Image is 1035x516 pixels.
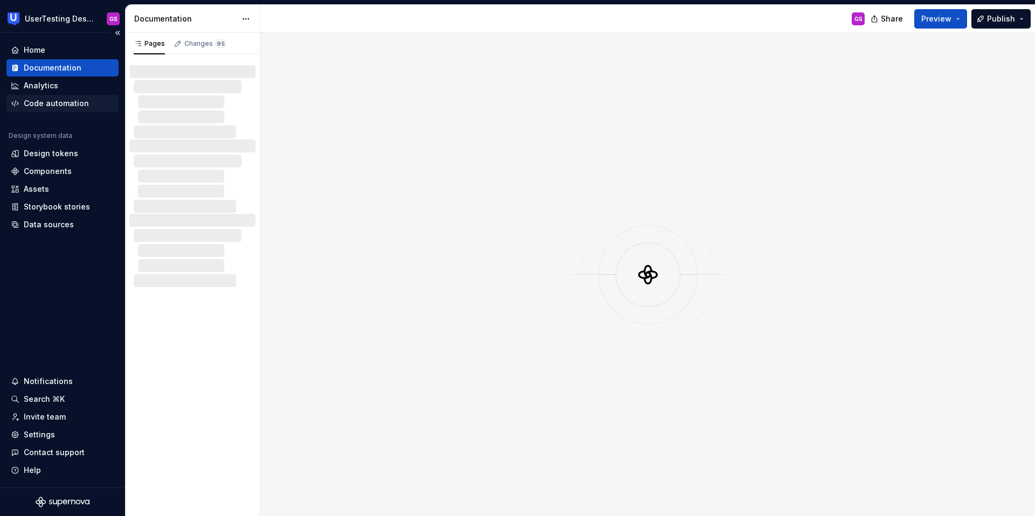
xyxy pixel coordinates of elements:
svg: Supernova Logo [36,497,89,507]
button: Share [865,9,910,29]
img: 41adf70f-fc1c-4662-8e2d-d2ab9c673b1b.png [8,12,20,25]
a: Documentation [6,59,119,76]
a: Settings [6,426,119,443]
div: Notifications [24,376,73,387]
div: Pages [134,39,165,48]
button: Preview [914,9,967,29]
div: Invite team [24,412,66,422]
a: Assets [6,180,119,198]
button: Contact support [6,444,119,461]
div: UserTesting Design System [25,13,94,24]
div: Help [24,465,41,476]
div: Storybook stories [24,201,90,212]
a: Design tokens [6,145,119,162]
div: Design system data [9,131,72,140]
div: Search ⌘K [24,394,65,405]
a: Components [6,163,119,180]
a: Home [6,41,119,59]
a: Code automation [6,95,119,112]
span: Preview [921,13,951,24]
a: Storybook stories [6,198,119,215]
div: Documentation [134,13,236,24]
div: Design tokens [24,148,78,159]
div: Data sources [24,219,74,230]
div: Changes [184,39,226,48]
span: 95 [215,39,226,48]
button: Collapse sidebar [110,25,125,40]
button: Notifications [6,373,119,390]
div: Assets [24,184,49,194]
div: GS [854,15,862,23]
a: Data sources [6,216,119,233]
div: Documentation [24,62,81,73]
div: Home [24,45,45,55]
span: Share [881,13,903,24]
button: Search ⌘K [6,391,119,408]
div: Settings [24,429,55,440]
div: GS [109,15,118,23]
button: Help [6,462,119,479]
div: Code automation [24,98,89,109]
div: Analytics [24,80,58,91]
a: Invite team [6,408,119,426]
span: Publish [987,13,1015,24]
div: Components [24,166,72,177]
button: Publish [971,9,1031,29]
div: Contact support [24,447,85,458]
a: Analytics [6,77,119,94]
button: UserTesting Design SystemGS [2,7,123,30]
